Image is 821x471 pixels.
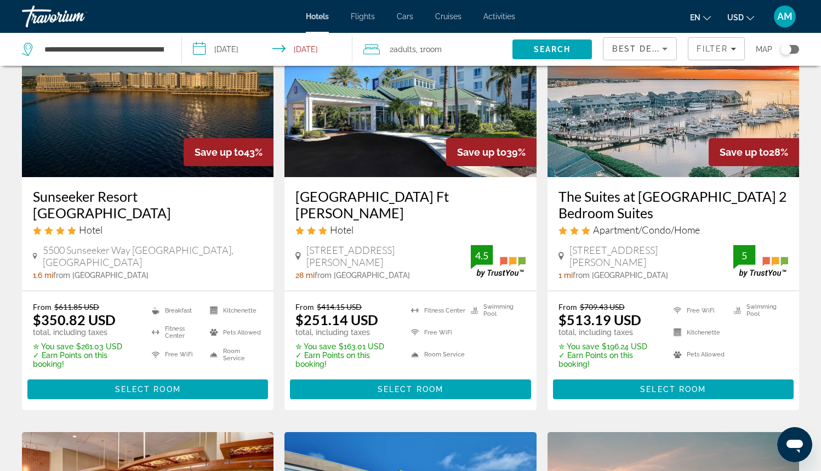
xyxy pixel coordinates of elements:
p: total, including taxes [295,328,397,337]
span: Best Deals [612,44,669,53]
span: Hotels [306,12,329,21]
span: ✮ You save [295,342,336,351]
mat-select: Sort by [612,42,668,55]
ins: $350.82 USD [33,311,116,328]
a: The Suites at Fishermen s Village 2 Bedroom Suites [548,2,799,177]
a: Travorium [22,2,132,31]
p: ✓ Earn Points on this booking! [33,351,138,368]
a: Select Room [553,382,794,394]
div: 4.5 [471,249,493,262]
span: Select Room [115,385,181,394]
span: AM [777,11,793,22]
button: User Menu [771,5,799,28]
div: 5 [733,249,755,262]
div: 39% [446,138,537,166]
span: From [33,302,52,311]
span: 1.6 mi [33,271,53,280]
a: The Suites at [GEOGRAPHIC_DATA] 2 Bedroom Suites [558,188,788,221]
div: 3 star Hotel [295,224,525,236]
span: Filter [697,44,728,53]
del: $414.15 USD [317,302,362,311]
li: Room Service [406,347,465,363]
span: Map [756,42,772,57]
button: Search [512,39,592,59]
li: Pets Allowed [668,347,728,363]
ins: $513.19 USD [558,311,641,328]
button: Travelers: 2 adults, 0 children [352,33,512,66]
button: Change language [690,9,711,25]
span: en [690,13,700,22]
span: Search [534,45,571,54]
span: [STREET_ADDRESS][PERSON_NAME] [306,244,470,268]
span: from [GEOGRAPHIC_DATA] [315,271,410,280]
img: TrustYou guest rating badge [733,245,788,277]
p: total, including taxes [33,328,138,337]
a: Cars [397,12,413,21]
span: [STREET_ADDRESS][PERSON_NAME] [569,244,733,268]
span: , 1 [416,42,442,57]
span: Save up to [457,146,506,158]
a: [GEOGRAPHIC_DATA] Ft [PERSON_NAME] [295,188,525,221]
span: From [295,302,314,311]
ins: $251.14 USD [295,311,378,328]
li: Kitchenette [668,324,728,341]
div: 28% [709,138,799,166]
button: Toggle map [772,44,799,54]
li: Fitness Center [146,324,204,341]
li: Kitchenette [204,302,263,319]
a: Select Room [27,382,268,394]
del: $709.43 USD [580,302,625,311]
div: 43% [184,138,273,166]
span: Adults [394,45,416,54]
span: Flights [351,12,375,21]
span: ✮ You save [33,342,73,351]
button: Select check in and out date [182,33,353,66]
li: Free WiFi [668,302,728,319]
img: TrustYou guest rating badge [471,245,526,277]
button: Select Room [290,379,531,399]
a: Hilton Garden Inn Ft Myers [284,2,536,177]
span: from [GEOGRAPHIC_DATA] [573,271,668,280]
p: $196.24 USD [558,342,660,351]
a: Select Room [290,382,531,394]
li: Swimming Pool [465,302,525,319]
span: From [558,302,577,311]
span: USD [727,13,744,22]
button: Select Room [27,379,268,399]
p: $261.03 USD [33,342,138,351]
p: total, including taxes [558,328,660,337]
span: 1 mi [558,271,573,280]
a: Activities [483,12,515,21]
button: Change currency [727,9,754,25]
h3: Sunseeker Resort [GEOGRAPHIC_DATA] [33,188,263,221]
span: Save up to [195,146,244,158]
a: Cruises [435,12,461,21]
p: $163.01 USD [295,342,397,351]
span: Room [423,45,442,54]
del: $611.85 USD [54,302,99,311]
li: Fitness Center [406,302,465,319]
span: Hotel [330,224,354,236]
div: 4 star Hotel [33,224,263,236]
span: 2 [390,42,416,57]
img: Sunseeker Resort Charlotte Harbor [22,2,273,177]
iframe: Button to launch messaging window [777,427,812,462]
p: ✓ Earn Points on this booking! [295,351,397,368]
li: Free WiFi [406,324,465,341]
div: 3 star Apartment [558,224,788,236]
button: Select Room [553,379,794,399]
li: Room Service [204,347,263,363]
p: ✓ Earn Points on this booking! [558,351,660,368]
li: Breakfast [146,302,204,319]
li: Swimming Pool [728,302,788,319]
span: Apartment/Condo/Home [593,224,700,236]
span: Select Room [378,385,443,394]
span: 28 mi [295,271,315,280]
span: 5500 Sunseeker Way [GEOGRAPHIC_DATA], [GEOGRAPHIC_DATA] [43,244,263,268]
